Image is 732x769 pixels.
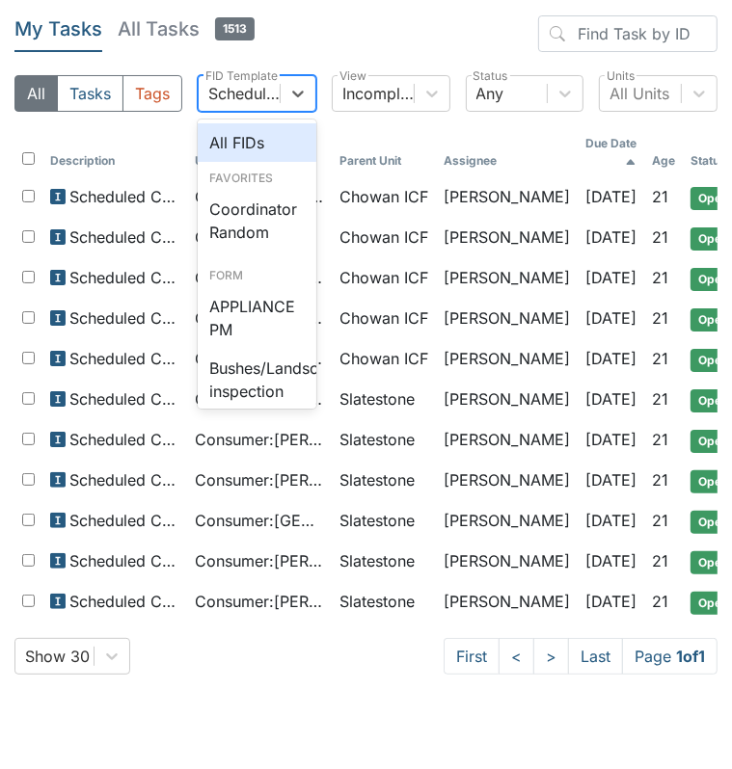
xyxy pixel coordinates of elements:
[69,306,179,330] span: Scheduled Consumer Chart Review
[436,420,578,461] td: [PERSON_NAME]
[195,266,324,289] span: Consumer : [PERSON_NAME], Blondie
[69,185,179,208] span: Scheduled Consumer Chart Review
[332,127,436,177] th: Toggle SortBy
[652,430,668,449] span: 21
[198,190,316,252] div: Coordinator Random
[339,266,428,289] span: Chowan ICF
[342,82,416,105] div: Incomplete Tasks
[69,266,179,289] span: Scheduled Consumer Chart Review
[436,501,578,542] td: [PERSON_NAME]
[652,389,668,409] span: 21
[339,509,415,532] span: Slatestone
[339,306,428,330] span: Chowan ICF
[652,187,668,206] span: 21
[14,75,182,112] div: Type filter
[195,387,324,411] span: Consumer : [PERSON_NAME]
[215,17,255,40] span: 1513
[195,185,324,208] span: Consumer : Barissi, Angel
[568,638,623,675] a: Last
[436,218,578,258] td: [PERSON_NAME]
[122,75,182,112] button: Tags
[14,75,58,112] button: All
[444,638,500,675] a: First
[585,227,637,247] span: [DATE]
[585,551,637,570] span: [DATE]
[652,551,668,570] span: 21
[339,225,428,249] span: Chowan ICF
[195,509,324,532] span: Consumer : [GEOGRAPHIC_DATA], [GEOGRAPHIC_DATA]
[339,185,428,208] span: Chowan ICF
[436,127,578,177] th: Assignee
[69,347,179,370] span: Scheduled Consumer Chart Review
[187,127,332,177] th: Toggle SortBy
[195,428,324,451] span: Consumer : [PERSON_NAME]
[42,127,187,177] th: Toggle SortBy
[198,267,316,284] div: Form
[436,177,578,218] td: [PERSON_NAME]
[652,349,668,368] span: 21
[69,590,179,613] span: Scheduled Consumer Chart Review
[644,127,683,177] th: Toggle SortBy
[195,306,324,330] span: Consumer : [PERSON_NAME]
[436,582,578,623] td: [PERSON_NAME]
[69,225,179,249] span: Scheduled Consumer Chart Review
[339,347,428,370] span: Chowan ICF
[436,299,578,339] td: [PERSON_NAME]
[208,82,282,105] div: Scheduled Consumer Chart Review
[585,470,637,490] span: [DATE]
[25,645,90,668] div: Show 30
[652,227,668,247] span: 21
[610,82,669,105] div: All Units
[339,468,415,491] span: Slatestone
[578,127,644,177] th: Toggle SortBy
[69,549,179,572] span: Scheduled Consumer Chart Review
[339,549,415,572] span: Slatestone
[57,75,123,112] button: Tasks
[585,389,637,409] span: [DATE]
[652,308,668,328] span: 21
[339,428,415,451] span: Slatestone
[436,542,578,582] td: [PERSON_NAME]
[436,461,578,501] td: [PERSON_NAME]
[436,380,578,420] td: [PERSON_NAME]
[339,590,415,613] span: Slatestone
[676,647,705,666] strong: 1 of 1
[195,225,324,249] span: Consumer : [GEOGRAPHIC_DATA], [US_STATE]
[585,430,637,449] span: [DATE]
[585,592,637,611] span: [DATE]
[533,638,569,675] a: >
[14,15,102,42] h5: My Tasks
[652,511,668,530] span: 21
[538,15,718,52] input: Find Task by ID
[339,387,415,411] span: Slatestone
[195,590,324,613] span: Consumer : [PERSON_NAME]
[436,258,578,299] td: [PERSON_NAME]
[585,308,637,328] span: [DATE]
[652,592,668,611] span: 21
[69,468,179,491] span: Scheduled Consumer Chart Review
[69,428,179,451] span: Scheduled Consumer Chart Review
[622,638,718,675] span: Page
[436,339,578,380] td: [PERSON_NAME]
[118,15,255,42] h5: All Tasks
[198,349,316,411] div: Bushes/Landscaping inspection
[69,509,179,532] span: Scheduled Consumer Chart Review
[195,549,324,572] span: Consumer : [PERSON_NAME][GEOGRAPHIC_DATA]
[585,349,637,368] span: [DATE]
[499,638,534,675] a: <
[585,511,637,530] span: [DATE]
[652,470,668,490] span: 21
[198,123,316,162] div: All FIDs
[444,638,718,675] nav: task-pagination
[198,170,316,187] div: Favorites
[195,347,324,370] span: Consumer : [PERSON_NAME]
[198,287,316,349] div: APPLIANCE PM
[652,268,668,287] span: 21
[22,152,35,165] input: Toggle All Rows Selected
[585,187,637,206] span: [DATE]
[69,387,179,411] span: Scheduled Consumer Chart Review
[476,82,504,105] div: Any
[195,468,324,491] span: Consumer : [PERSON_NAME]
[585,268,637,287] span: [DATE]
